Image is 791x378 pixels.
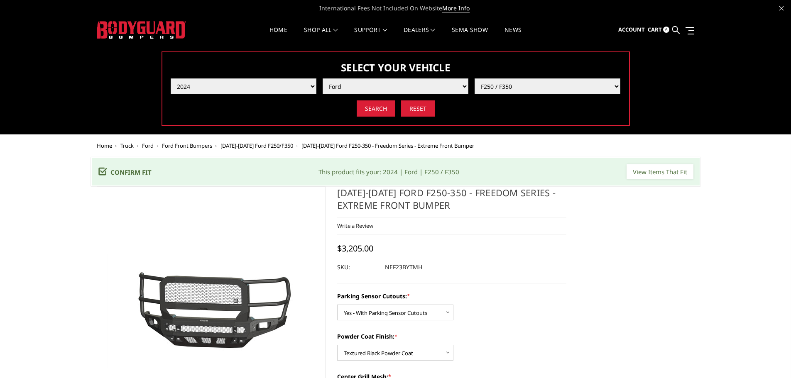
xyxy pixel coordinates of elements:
span: $3,205.00 [337,243,373,254]
span: 6 [663,27,669,33]
input: View Items That Fit [627,164,693,179]
a: Home [97,142,112,149]
a: Write a Review [337,222,373,229]
span: Confirm Fit [110,168,152,176]
a: Ford Front Bumpers [162,142,212,149]
img: BODYGUARD BUMPERS [97,21,186,39]
a: Home [269,27,287,43]
a: SEMA Show [452,27,488,43]
span: Account [618,26,645,33]
label: Parking Sensor Cutouts: [337,292,566,300]
a: Account [618,19,645,41]
span: [DATE]-[DATE] Ford F250-350 - Freedom Series - Extreme Front Bumper [301,142,474,149]
select: Please select the value from list. [323,78,468,94]
a: Ford [142,142,154,149]
span: Cart [648,26,662,33]
iframe: Chat Widget [749,338,791,378]
h1: [DATE]-[DATE] Ford F250-350 - Freedom Series - Extreme Front Bumper [337,186,566,217]
input: Reset [401,100,435,117]
a: Support [354,27,387,43]
input: Search [357,100,395,117]
a: Truck [120,142,134,149]
div: This product fits your: 2024 | Ford | F250 / F350 [318,167,459,177]
h3: Select Your Vehicle [171,61,621,74]
a: Dealers [404,27,435,43]
dd: NEF23BYTMH [385,260,422,275]
dt: SKU: [337,260,379,275]
a: shop all [304,27,338,43]
a: Cart 6 [648,19,669,41]
a: News [504,27,522,43]
a: [DATE]-[DATE] Ford F250/F350 [220,142,293,149]
select: Please select the value from list. [171,78,316,94]
a: More Info [442,4,470,12]
label: Powder Coat Finish: [337,332,566,341]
